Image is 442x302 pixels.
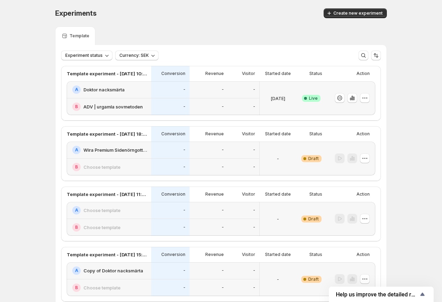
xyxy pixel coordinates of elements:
h2: A [75,147,78,153]
p: Started date [265,71,291,76]
h2: B [75,164,78,170]
span: Currency: SEK [119,53,149,58]
h2: B [75,225,78,230]
p: Action [356,191,370,197]
p: Visitor [242,191,255,197]
h2: B [75,285,78,290]
h2: Choose template [83,284,120,291]
p: - [253,87,255,92]
p: Conversion [161,71,185,76]
p: Action [356,131,370,137]
p: - [222,225,224,230]
p: - [253,164,255,170]
p: Conversion [161,252,185,257]
p: Revenue [205,191,224,197]
p: Revenue [205,131,224,137]
p: - [183,225,185,230]
h2: Choose template [83,164,120,171]
h2: Choose template [83,207,120,214]
p: - [222,147,224,153]
p: - [183,87,185,92]
p: Template experiment - [DATE] 15:36:17 [67,251,147,258]
span: Experiments [55,9,97,17]
p: Action [356,71,370,76]
p: Started date [265,191,291,197]
h2: ADV | urgamla sovmetoden [83,103,143,110]
p: Template [69,33,89,39]
p: - [277,276,279,283]
button: Sort the results [371,51,381,60]
p: Status [309,191,322,197]
h2: A [75,87,78,92]
p: Template experiment - [DATE] 10:33:42 [67,70,147,77]
p: - [183,285,185,290]
h2: Choose template [83,224,120,231]
p: - [222,164,224,170]
p: Started date [265,252,291,257]
p: - [183,147,185,153]
p: - [183,207,185,213]
h2: Copy of Doktor nacksmärta [83,267,143,274]
p: Conversion [161,131,185,137]
span: Help us improve the detailed report for A/B campaigns [336,291,418,298]
span: Live [309,96,318,101]
p: Status [309,131,322,137]
p: - [222,285,224,290]
p: [DATE] [271,95,285,102]
p: Visitor [242,71,255,76]
button: Currency: SEK [115,51,159,60]
p: Visitor [242,252,255,257]
button: Experiment status [61,51,112,60]
p: Started date [265,131,291,137]
p: Action [356,252,370,257]
p: - [253,104,255,110]
p: Template experiment - [DATE] 18:05:45 [67,130,147,137]
p: Conversion [161,191,185,197]
p: - [222,268,224,273]
p: - [253,285,255,290]
h2: A [75,268,78,273]
span: Experiment status [65,53,103,58]
p: Visitor [242,131,255,137]
span: Create new experiment [333,10,383,16]
span: Draft [308,216,319,222]
p: - [222,207,224,213]
p: - [277,216,279,222]
p: - [253,207,255,213]
h2: B [75,104,78,110]
p: - [222,87,224,92]
h2: A [75,207,78,213]
p: - [183,104,185,110]
p: - [222,104,224,110]
p: Status [309,71,322,76]
p: - [277,155,279,162]
p: Status [309,252,322,257]
p: Revenue [205,252,224,257]
span: Draft [308,277,319,282]
p: - [253,147,255,153]
p: - [183,268,185,273]
p: - [183,164,185,170]
p: Template experiment - [DATE] 11:03:58 [67,191,147,198]
p: Revenue [205,71,224,76]
span: Draft [308,156,319,161]
button: Show survey - Help us improve the detailed report for A/B campaigns [336,290,427,299]
p: - [253,225,255,230]
button: Create new experiment [324,8,387,18]
p: - [253,268,255,273]
h2: Doktor nacksmärta [83,86,125,93]
h2: Wira Premium Sidenörngott PP [83,146,147,153]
